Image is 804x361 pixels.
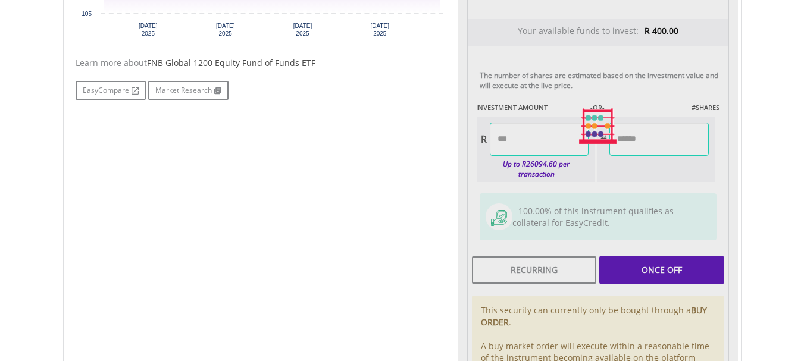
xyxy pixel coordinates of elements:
[293,23,312,37] text: [DATE] 2025
[370,23,389,37] text: [DATE] 2025
[139,23,158,37] text: [DATE] 2025
[147,57,315,68] span: FNB Global 1200 Equity Fund of Funds ETF
[215,23,234,37] text: [DATE] 2025
[76,57,449,69] div: Learn more about
[148,81,229,100] a: Market Research
[76,81,146,100] a: EasyCompare
[82,11,92,17] text: 105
